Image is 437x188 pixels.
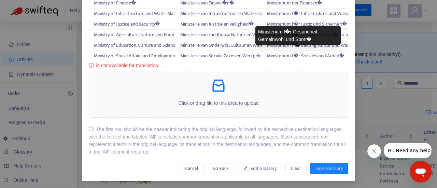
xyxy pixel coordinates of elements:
div: Ministry of Infrastructure and Water Management� [94,10,170,17]
div: Ministerium f�r Soziales und Arbeit� [267,52,343,60]
span: info-circle [89,127,94,131]
iframe: Close message [367,144,381,158]
div: The first row should be the header indicating the original language, followed by the respective d... [89,126,348,156]
span: inbox [210,77,227,94]
span: info-circle [89,63,94,68]
iframe: Button to launch messaging window [410,161,432,183]
button: Edit Glossary [238,163,282,174]
div: Ministry of Social Affairs and Employment� [94,52,170,60]
span: Hi. Need any help? [4,5,49,10]
div: Ministerie van Onderwijs, Cultuur en Wetenschap� [180,42,256,49]
div: Ministerie van Landbouw, Natuur en Voedselkwaliteit� [180,31,256,39]
span: Clear [291,165,301,172]
button: Go Back [207,163,234,174]
button: Save Glossary [310,163,348,174]
div: Ministerium f�r Gesundheit, Gemeinwohl und Sport� [255,26,341,45]
button: Clear [285,163,307,174]
div: Ministerium f�r Landwirtschaft, Natur und Lebensmittelqualit�t� [267,31,343,39]
div: Ministerie van Infrastructuur en Waterstaat� [180,10,256,17]
p: Click or drag file to this area to upload [89,99,348,107]
div: Ministerium f�r Bildung, Kultur und Wissenschaft� [267,42,343,49]
iframe: Message from company [384,143,432,158]
div: Ministry of Education, Culture and Science� [94,42,170,49]
button: Cancel [180,163,203,174]
span: Edit Glossary [251,165,277,172]
span: Go Back [212,165,229,172]
div: Ministerie van Justitie en Veiligheid� [180,20,256,28]
div: Ministry of Agriculture, Nature and Food Quality� [94,31,170,39]
div: is not available for translation. [89,62,348,69]
span: inboxClick or drag file to this area to upload [89,72,348,117]
span: Cancel [185,165,198,172]
div: Ministerium f�r Infrastruktur und Wasserwirtschaft� [267,10,343,17]
span: edit [243,166,248,171]
div: Ministry of Justice and Security� [94,20,170,28]
div: Ministerium f�r Justiz und Sicherheit� [267,20,343,28]
div: Ministerie van Sociale Zaken en Werkgelegenheid� [180,52,256,60]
